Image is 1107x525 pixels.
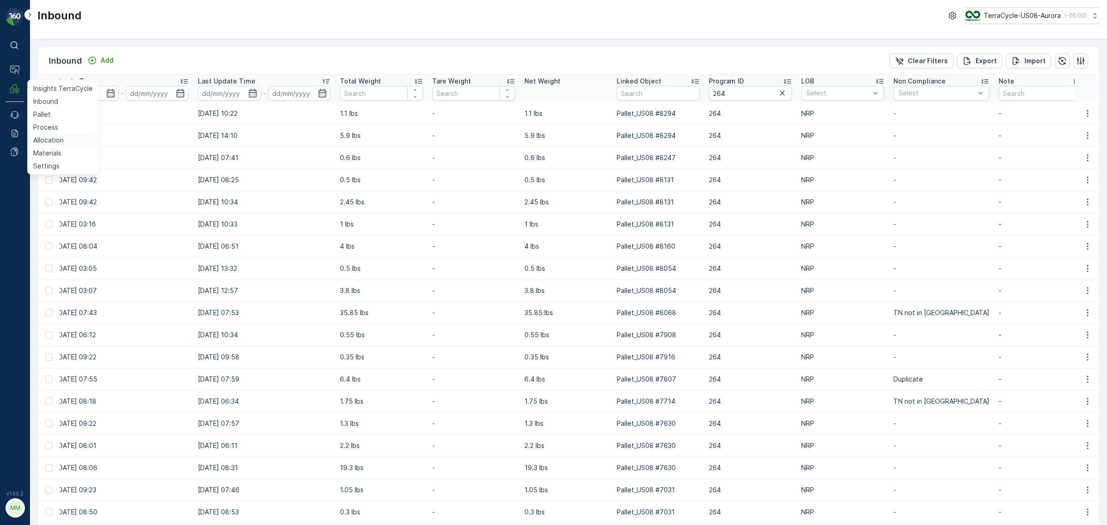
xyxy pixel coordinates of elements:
p: - [432,308,515,317]
td: [DATE] 08:04 [51,235,193,257]
td: [DATE] 09:23 [51,479,193,501]
p: - [432,109,515,118]
p: 2.2 lbs [524,441,607,450]
p: 0.5 lbs [340,175,423,185]
p: 264 [709,352,792,362]
p: NRP [801,375,884,384]
p: 1.05 lbs [340,485,423,495]
button: Export [957,54,1002,68]
input: Search [709,86,792,101]
p: 264 [709,197,792,207]
span: v 1.50.2 [6,491,24,496]
p: - [999,175,1082,185]
p: 264 [709,330,792,340]
p: 1.05 lbs [524,485,607,495]
p: - [999,463,1082,472]
p: 1 lbs [340,220,423,229]
p: Pallet_US08 #7630 [617,463,700,472]
p: 264 [709,286,792,295]
p: NRP [801,463,884,472]
td: [DATE] 08:18 [51,390,193,412]
p: Create Time [56,77,96,86]
p: Note [999,77,1014,86]
p: - [432,397,515,406]
p: NRP [801,352,884,362]
td: [DATE] 09:42 [51,169,193,191]
button: Clear Filters [889,54,953,68]
p: 264 [709,507,792,517]
p: - [432,485,515,495]
p: 35.85 lbs [340,308,423,317]
p: 1.3 lbs [524,419,607,428]
p: 2.45 lbs [524,197,607,207]
p: Duplicate [893,375,989,384]
p: - [432,441,515,450]
p: - [432,330,515,340]
p: 1.1 lbs [524,109,607,118]
p: 5.9 lbs [340,131,423,140]
p: - [893,131,989,140]
p: NRP [801,220,884,229]
p: Pallet_US08 #8131 [617,197,700,207]
td: [DATE] 12:57 [193,280,335,302]
p: NRP [801,153,884,162]
td: [DATE] 10:33 [193,213,335,235]
p: ( -05:00 ) [1065,12,1087,19]
p: Pallet_US08 #8131 [617,220,700,229]
input: Search [340,86,423,101]
p: - [999,131,1082,140]
p: - [893,264,989,273]
p: Pallet_US08 #8294 [617,131,700,140]
p: - [263,88,266,99]
p: 6.4 lbs [524,375,607,384]
input: dd/mm/yyyy [198,86,261,101]
p: - [999,286,1082,295]
p: 19.3 lbs [340,463,423,472]
p: 264 [709,397,792,406]
input: Search [432,86,515,101]
p: 264 [709,308,792,317]
p: - [432,507,515,517]
p: Pallet_US08 #7714 [617,397,700,406]
p: Pallet_US08 #8068 [617,308,700,317]
td: [DATE] 07:53 [193,302,335,324]
p: NRP [801,397,884,406]
div: Toggle Row Selected [45,486,53,494]
p: Pallet_US08 #8054 [617,264,700,273]
p: - [432,352,515,362]
div: Toggle Row Selected [45,309,53,316]
p: - [893,197,989,207]
p: 6.4 lbs [340,375,423,384]
p: Pallet_US08 #7916 [617,352,700,362]
p: - [893,286,989,295]
p: 0.6 lbs [340,153,423,162]
p: - [432,197,515,207]
p: Net Weight [524,77,560,86]
p: - [432,463,515,472]
p: 264 [709,485,792,495]
p: - [432,419,515,428]
p: NRP [801,242,884,251]
p: TerraCycle-US08-Aurora [984,11,1061,20]
p: Linked Object [617,77,661,86]
p: 0.3 lbs [340,507,423,517]
p: Pallet_US08 #8160 [617,242,700,251]
p: 0.5 lbs [524,264,607,273]
p: - [999,220,1082,229]
div: Toggle Row Selected [45,265,53,272]
div: Toggle Row Selected [45,420,53,427]
p: - [432,153,515,162]
p: - [893,463,989,472]
p: - [893,220,989,229]
p: Select [806,89,870,98]
input: dd/mm/yyyy [126,86,189,101]
p: Program ID [709,77,744,86]
td: [DATE] 10:34 [193,191,335,213]
p: NRP [801,441,884,450]
div: Toggle Row Selected [45,508,53,516]
p: Tare Weight [432,77,471,86]
input: Search [999,86,1082,101]
button: MM [6,498,24,518]
p: NRP [801,419,884,428]
p: 1.75 lbs [524,397,607,406]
